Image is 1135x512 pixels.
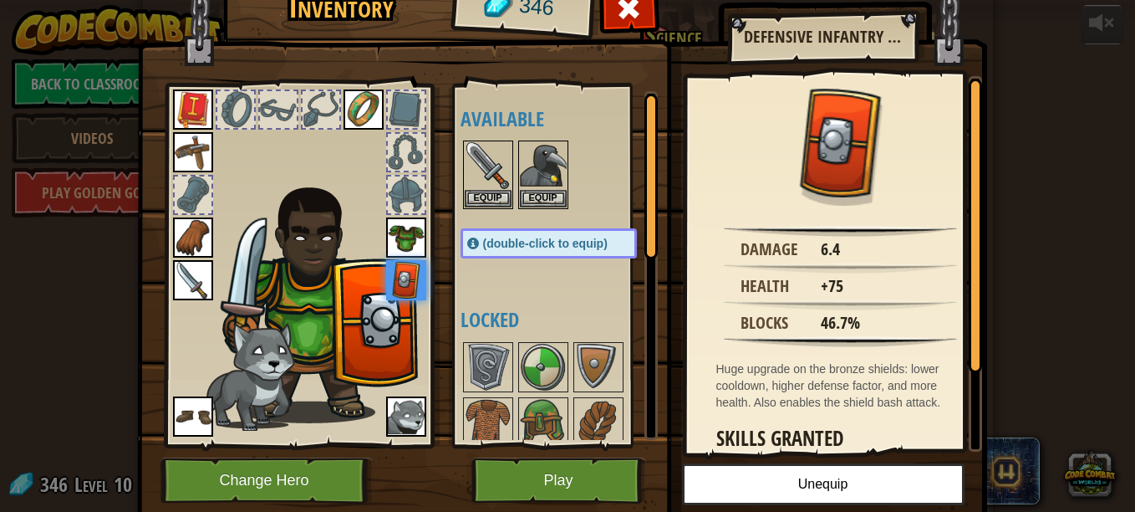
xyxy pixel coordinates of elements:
div: 46.7% [821,311,860,335]
button: Change Hero [160,458,373,504]
img: Gordon_Stalwart_Hair.png [215,178,421,423]
button: Unequip [682,463,964,505]
img: portrait.png [173,218,213,258]
h4: Locked [461,309,670,330]
div: +75 [821,274,843,299]
img: portrait.png [173,132,213,172]
img: portrait.png [386,397,426,437]
h4: Available [461,108,670,130]
img: portrait.png [173,90,213,130]
div: Blocks [741,311,788,335]
img: portrait.png [786,89,895,197]
img: portrait.png [575,344,622,391]
div: Huge upgrade on the bronze shields: lower cooldown, higher defense factor, and more health. Also ... [716,361,974,411]
div: Health [741,274,789,299]
img: portrait.png [520,344,567,391]
img: portrait.png [465,344,512,391]
img: portrait.png [575,399,622,446]
img: portrait.png [465,142,512,189]
img: portrait.png [386,260,426,300]
img: shield_m2.png [215,180,420,423]
h2: Defensive Infantry Shield [744,28,901,46]
img: hr.png [724,336,956,347]
img: hr.png [724,226,956,237]
img: portrait.png [520,142,567,189]
img: portrait.png [173,260,213,300]
img: hr.png [724,300,956,310]
img: portrait.png [173,397,213,437]
img: hr.png [724,263,956,274]
span: (double-click to equip) [483,237,608,250]
img: portrait.png [386,218,426,258]
h3: Skills Granted [716,428,974,450]
img: portrait.png [344,90,384,130]
button: Equip [465,190,512,207]
button: Play [471,458,646,504]
img: wolf-pup-paper-doll.png [201,322,295,431]
div: 6.4 [821,238,840,262]
img: portrait.png [520,399,567,446]
img: portrait.png [465,399,512,446]
div: Damage [741,238,798,262]
button: Equip [520,190,567,207]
